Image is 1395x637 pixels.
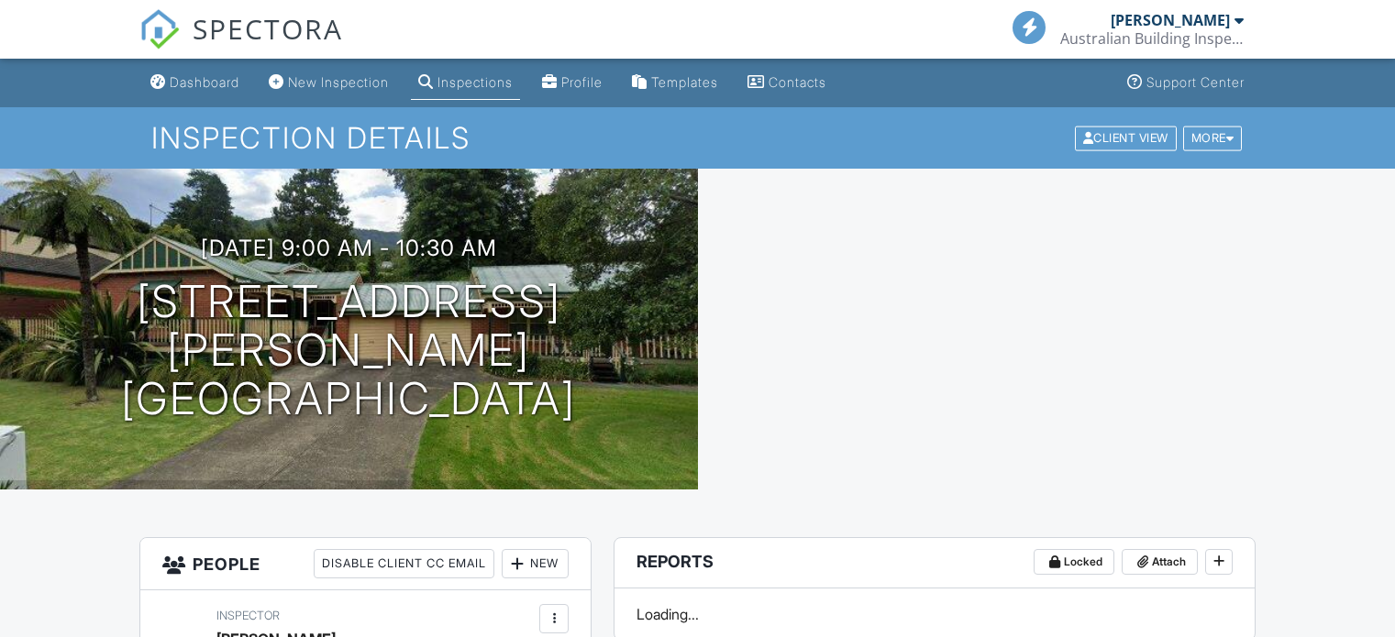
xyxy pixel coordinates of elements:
[201,236,497,260] h3: [DATE] 9:00 am - 10:30 am
[740,66,834,100] a: Contacts
[151,122,1244,154] h1: Inspection Details
[561,74,603,90] div: Profile
[1183,126,1243,150] div: More
[1075,126,1177,150] div: Client View
[261,66,396,100] a: New Inspection
[1060,29,1244,48] div: Australian Building Inspections Pty.Ltd
[1120,66,1252,100] a: Support Center
[651,74,718,90] div: Templates
[29,278,669,423] h1: [STREET_ADDRESS] [PERSON_NAME][GEOGRAPHIC_DATA]
[437,74,513,90] div: Inspections
[1073,130,1181,144] a: Client View
[535,66,610,100] a: Company Profile
[314,549,494,578] div: Disable Client CC Email
[288,74,389,90] div: New Inspection
[216,609,280,622] span: Inspector
[140,538,591,590] h3: People
[625,66,725,100] a: Templates
[143,66,247,100] a: Dashboard
[1146,74,1245,90] div: Support Center
[139,9,180,49] img: The Best Home Inspection Software - Spectora
[193,9,343,48] span: SPECTORA
[139,25,343,63] a: SPECTORA
[411,66,520,100] a: Inspections
[1111,11,1230,29] div: [PERSON_NAME]
[170,74,239,90] div: Dashboard
[502,549,569,578] div: New
[769,74,826,90] div: Contacts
